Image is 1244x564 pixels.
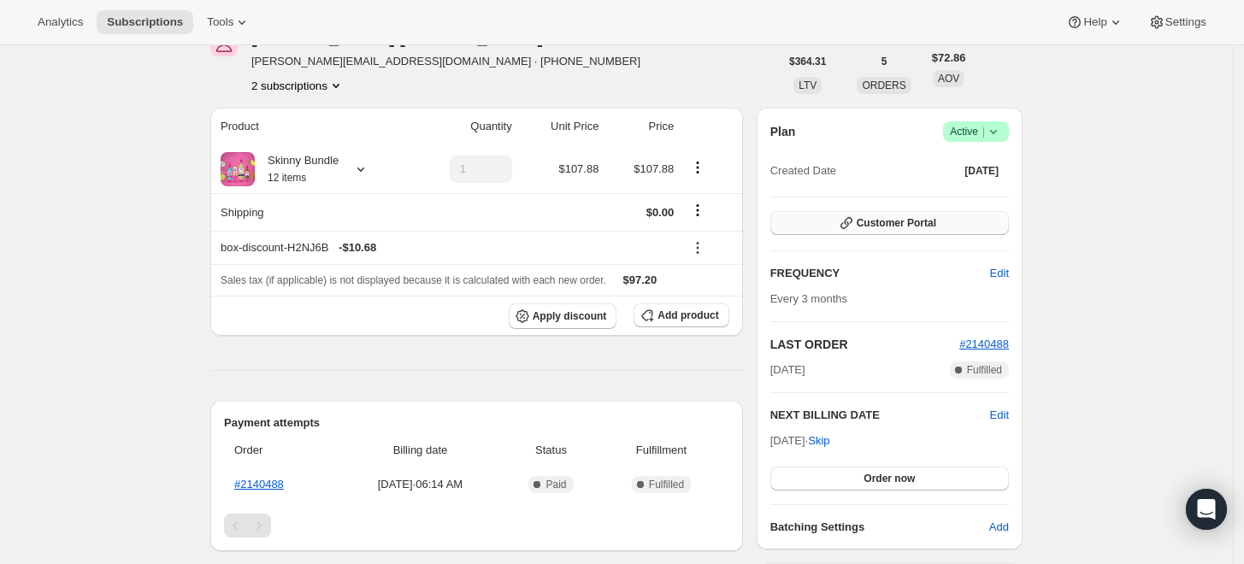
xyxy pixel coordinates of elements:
button: [DATE] [954,159,1009,183]
button: Edit [990,407,1009,424]
div: Open Intercom Messenger [1186,489,1227,530]
span: Subscriptions [107,15,183,29]
span: $97.20 [623,273,657,286]
th: Order [224,432,337,469]
span: Add [989,519,1009,536]
h2: Payment attempts [224,414,729,432]
button: Help [1056,10,1134,34]
nav: Pagination [224,514,729,538]
div: Skinny Bundle [255,152,339,186]
span: 5 [881,55,887,68]
div: box-discount-H2NJ6B [221,239,674,256]
span: - $10.68 [339,239,376,256]
span: [PERSON_NAME][EMAIL_ADDRESS][DOMAIN_NAME] · [PHONE_NUMBER] [251,53,640,70]
span: $72.86 [932,50,966,67]
span: Billing date [342,442,498,459]
h2: Plan [770,123,796,140]
button: Customer Portal [770,211,1009,235]
h6: Batching Settings [770,519,989,536]
th: Quantity [409,108,516,145]
span: Sales tax (if applicable) is not displayed because it is calculated with each new order. [221,274,606,286]
button: Product actions [251,77,345,94]
span: Edit [990,265,1009,282]
span: | [982,125,985,138]
button: Add [979,514,1019,541]
span: Status [509,442,594,459]
button: Tools [197,10,261,34]
span: LTV [799,79,817,91]
button: #2140488 [959,336,1009,353]
span: Tools [207,15,233,29]
button: $364.31 [779,50,836,73]
button: Edit [980,260,1019,287]
button: Add product [634,303,728,327]
span: $107.88 [634,162,674,175]
th: Shipping [210,193,409,231]
span: AOV [938,73,959,85]
a: #2140488 [959,338,1009,350]
span: Paid [545,478,566,491]
button: Subscriptions [97,10,193,34]
span: Settings [1165,15,1206,29]
span: Fulfilled [967,363,1002,377]
span: Fulfilled [649,478,684,491]
th: Price [604,108,679,145]
span: Active [950,123,1002,140]
span: [DATE] · [770,434,830,447]
button: Shipping actions [684,201,711,220]
button: Order now [770,467,1009,491]
div: [PERSON_NAME] [PERSON_NAME] [251,29,563,46]
span: [DATE] · 06:14 AM [342,476,498,493]
button: Product actions [684,158,711,177]
span: Created Date [770,162,836,179]
th: Product [210,108,409,145]
span: Customer Portal [857,216,936,230]
span: Analytics [38,15,83,29]
button: Skip [798,427,840,455]
span: Skip [808,432,829,449]
span: ORDERS [862,79,905,91]
span: Help [1083,15,1106,29]
th: Unit Price [517,108,604,145]
span: [DATE] [770,361,805,379]
span: $364.31 [789,55,826,68]
span: Order now [864,472,915,485]
span: Every 3 months [770,292,847,305]
img: product img [221,152,255,186]
button: 5 [871,50,898,73]
span: Add product [657,308,718,322]
button: Apply discount [509,303,617,329]
span: Fulfillment [604,442,718,459]
button: Analytics [27,10,93,34]
span: $107.88 [558,162,598,175]
span: Apply discount [533,309,607,323]
h2: FREQUENCY [770,265,990,282]
h2: LAST ORDER [770,336,959,353]
span: [DATE] [964,164,999,178]
span: $0.00 [646,206,675,219]
a: #2140488 [234,478,284,491]
small: 12 items [268,172,306,184]
h2: NEXT BILLING DATE [770,407,990,424]
button: Settings [1138,10,1217,34]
